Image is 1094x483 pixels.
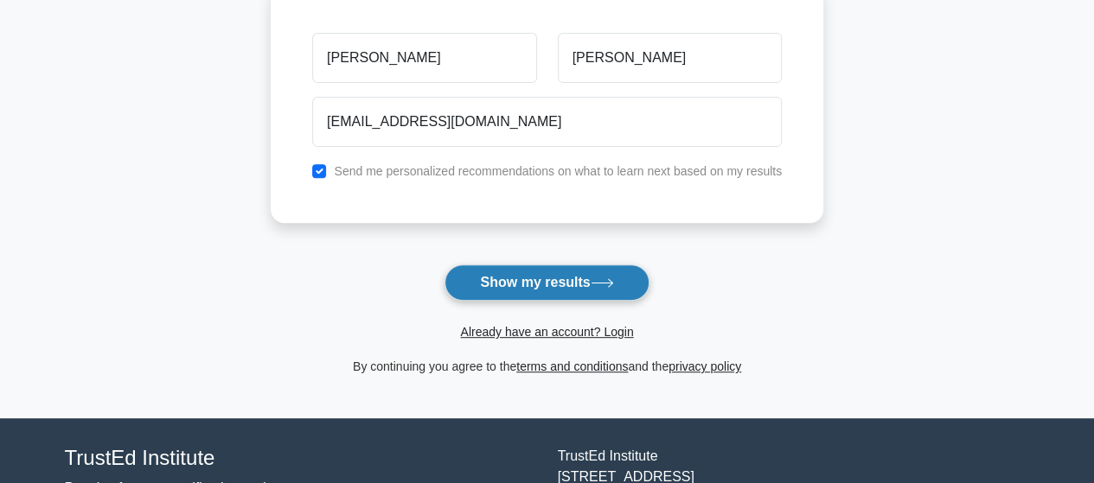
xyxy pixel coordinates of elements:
a: terms and conditions [516,359,628,373]
input: First name [312,33,536,83]
input: Last name [558,33,782,83]
button: Show my results [445,264,649,301]
a: Already have an account? Login [460,325,633,339]
input: Email [312,97,782,147]
label: Send me personalized recommendations on what to learn next based on my results [334,164,782,178]
h4: TrustEd Institute [65,446,537,471]
a: privacy policy [669,359,741,373]
div: By continuing you agree to the and the [260,356,834,377]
